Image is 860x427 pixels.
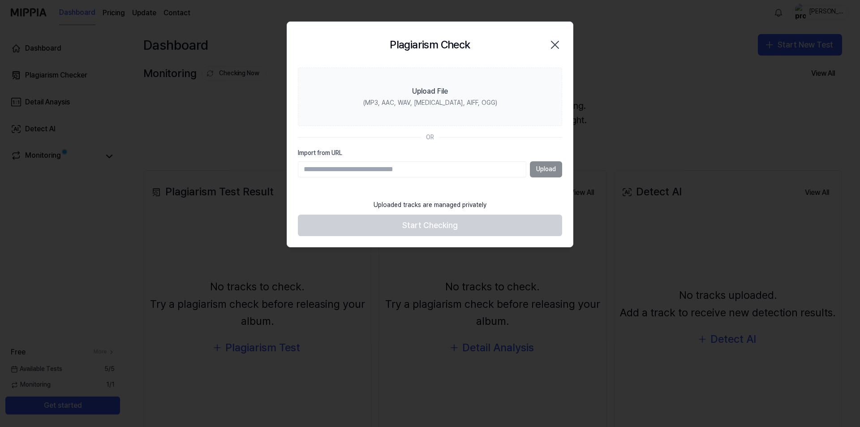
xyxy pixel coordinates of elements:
div: Upload File [412,86,448,97]
div: (MP3, AAC, WAV, [MEDICAL_DATA], AIFF, OGG) [363,99,497,108]
div: OR [426,133,434,142]
h2: Plagiarism Check [390,36,470,53]
div: Uploaded tracks are managed privately [368,195,492,215]
label: Import from URL [298,149,562,158]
